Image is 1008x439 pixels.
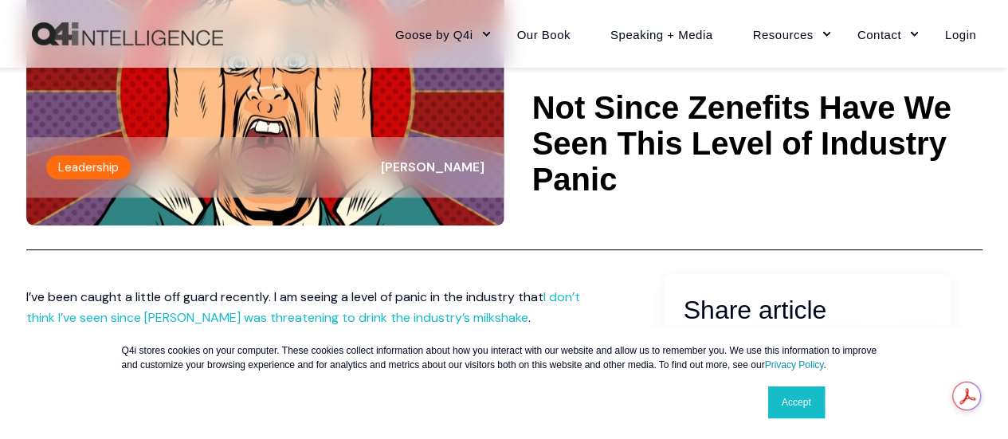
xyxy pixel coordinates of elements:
[381,159,484,175] span: [PERSON_NAME]
[122,343,887,372] p: Q4i stores cookies on your computer. These cookies collect information about how you interact wit...
[532,90,983,198] h1: Not Since Zenefits Have We Seen This Level of Industry Panic
[26,288,580,326] a: I don’t think I’ve seen since [PERSON_NAME] was threatening to drink the industry’s milkshake
[768,386,825,418] a: Accept
[32,22,223,46] img: Q4intelligence, LLC logo
[764,359,823,370] a: Privacy Policy
[684,290,931,331] h3: Share article
[32,22,223,46] a: Back to Home
[26,288,580,326] span: I’ve been caught a little off guard recently. I am seeing a level of panic in the industry that .
[46,155,131,179] label: Leadership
